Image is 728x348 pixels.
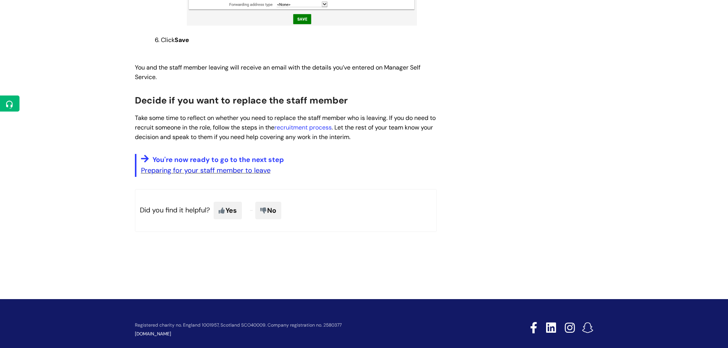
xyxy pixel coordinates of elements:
a: [DOMAIN_NAME] [135,331,171,337]
span: Take some time to reflect on whether you need to replace the staff member who is leaving. If you ... [135,114,436,141]
span: You and the staff member leaving will receive an email with the details you’ve entered on Manager... [135,63,420,81]
strong: Save [175,36,189,44]
span: Click [161,36,189,44]
a: recruitment process [274,123,332,131]
span: Decide if you want to replace the staff member [135,94,348,106]
p: Registered charity no. England 1001957, Scotland SCO40009. Company registration no. 2580377 [135,323,476,328]
p: Did you find it helpful? [135,189,437,232]
span: You're now ready to go to the next step [152,155,284,164]
a: Preparing for your staff member to leave [141,166,271,175]
span: No [255,202,281,219]
span: Yes [214,202,242,219]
